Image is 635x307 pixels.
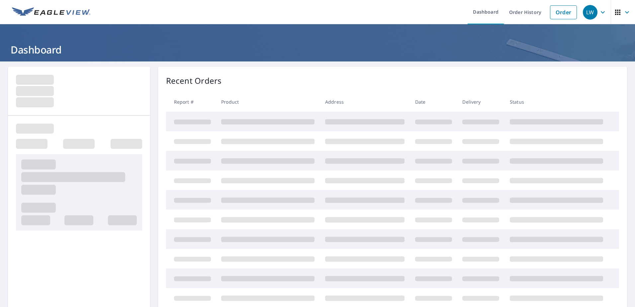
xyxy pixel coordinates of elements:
th: Product [216,92,320,112]
h1: Dashboard [8,43,627,56]
div: LW [583,5,597,20]
th: Delivery [457,92,504,112]
img: EV Logo [12,7,90,17]
th: Status [504,92,608,112]
th: Date [410,92,457,112]
th: Report # [166,92,216,112]
a: Order [550,5,577,19]
th: Address [320,92,410,112]
p: Recent Orders [166,75,222,87]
